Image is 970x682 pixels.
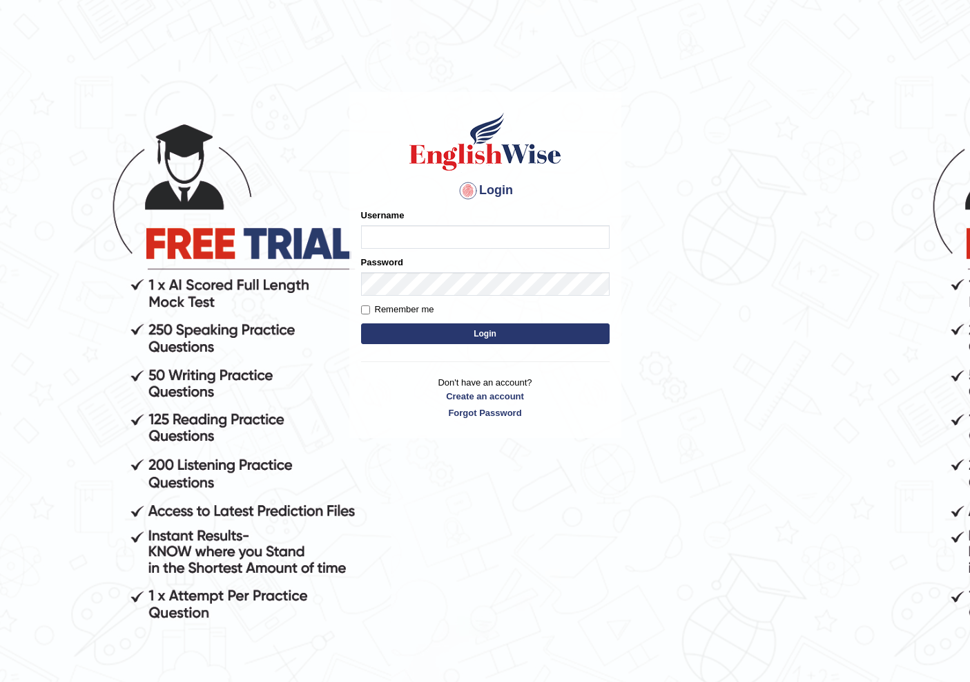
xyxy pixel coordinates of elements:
[361,180,610,202] h4: Login
[361,406,610,419] a: Forgot Password
[361,323,610,344] button: Login
[361,390,610,403] a: Create an account
[407,111,564,173] img: Logo of English Wise sign in for intelligent practice with AI
[361,376,610,419] p: Don't have an account?
[361,209,405,222] label: Username
[361,303,434,316] label: Remember me
[361,256,403,269] label: Password
[361,305,370,314] input: Remember me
